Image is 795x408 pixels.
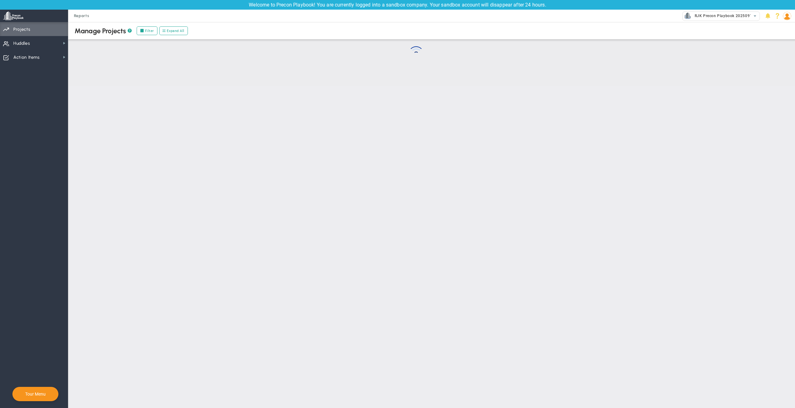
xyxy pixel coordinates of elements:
li: Help & Frequently Asked Questions (FAQ) [773,10,782,22]
span: Expand All [167,28,184,34]
label: Filter [137,26,157,35]
li: Announcements [763,10,773,22]
span: select [751,12,760,21]
span: Action Items [13,51,40,64]
div: Manage Projects [75,27,132,35]
span: Projects [13,23,30,36]
img: 209961.Person.photo [783,12,791,20]
span: Huddles [13,37,30,50]
img: 33601.Company.photo [684,12,692,20]
span: Reports [71,10,93,22]
button: Expand All [159,26,188,35]
span: RJK Precon Playbook 20250918.1 (Sandbox) [692,12,778,20]
button: Tour Menu [23,391,48,397]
